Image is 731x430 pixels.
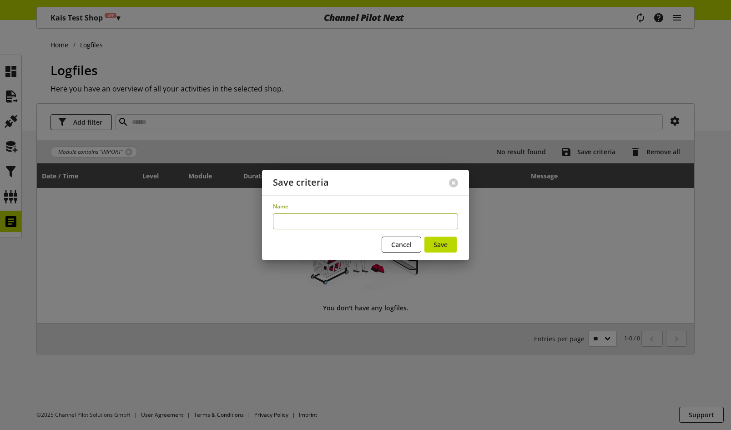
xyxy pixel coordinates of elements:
[273,177,329,188] h2: Save criteria
[382,237,421,253] button: Cancel
[434,240,448,249] span: Save
[424,237,457,253] button: Save
[391,240,412,249] span: Cancel
[273,202,288,210] span: Name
